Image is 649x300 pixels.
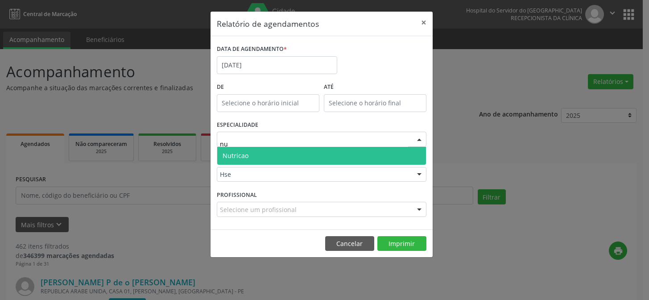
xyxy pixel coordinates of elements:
[217,42,287,56] label: DATA DE AGENDAMENTO
[217,118,258,132] label: ESPECIALIDADE
[217,56,337,74] input: Selecione uma data ou intervalo
[217,188,257,202] label: PROFISSIONAL
[324,94,426,112] input: Selecione o horário final
[217,18,319,29] h5: Relatório de agendamentos
[324,80,426,94] label: ATÉ
[415,12,433,33] button: Close
[220,170,408,179] span: Hse
[325,236,374,251] button: Cancelar
[220,135,408,153] input: Seleciona uma especialidade
[217,94,319,112] input: Selecione o horário inicial
[217,80,319,94] label: De
[220,205,297,214] span: Selecione um profissional
[377,236,426,251] button: Imprimir
[223,151,248,160] span: Nutricao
